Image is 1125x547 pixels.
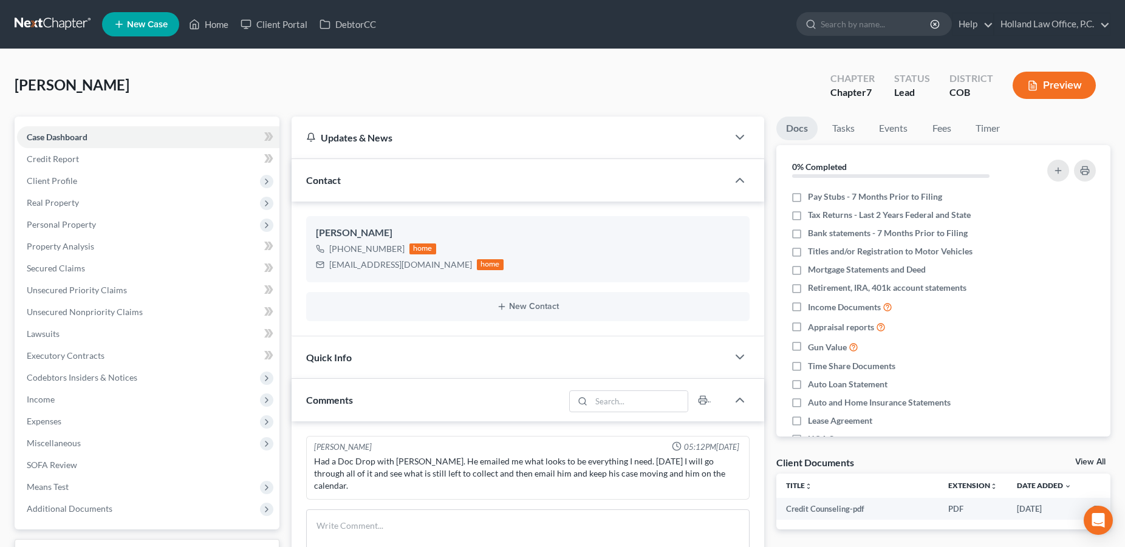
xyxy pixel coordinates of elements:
span: [PERSON_NAME] [15,76,129,93]
i: unfold_more [990,483,997,490]
a: SOFA Review [17,454,279,476]
span: Executory Contracts [27,350,104,361]
td: PDF [939,498,1007,520]
span: Real Property [27,197,79,208]
div: Open Intercom Messenger [1084,506,1113,535]
button: New Contact [316,302,740,311]
span: Mortgage Statements and Deed [808,263,926,276]
span: Titles and/or Registration to Motor Vehicles [808,245,973,257]
a: Fees [922,117,961,140]
a: Date Added expand_more [1017,481,1072,490]
i: expand_more [1064,483,1072,490]
span: Comments [306,394,353,406]
div: home [477,259,504,270]
a: Holland Law Office, P.C. [994,13,1110,35]
span: Income [27,394,55,404]
span: Tax Returns - Last 2 Years Federal and State [808,209,971,221]
a: Unsecured Priority Claims [17,279,279,301]
a: Credit Report [17,148,279,170]
span: Unsecured Priority Claims [27,285,127,295]
span: Auto Loan Statement [808,378,887,390]
a: Executory Contracts [17,345,279,367]
td: [DATE] [1007,498,1081,520]
span: Lawsuits [27,328,60,339]
input: Search by name... [821,13,932,35]
span: Time Share Documents [808,360,895,372]
a: Client Portal [234,13,313,35]
a: Titleunfold_more [786,481,812,490]
span: Personal Property [27,219,96,229]
div: home [409,243,436,254]
a: Case Dashboard [17,126,279,148]
div: Updates & News [306,131,713,144]
span: Case Dashboard [27,132,87,142]
span: 7 [866,86,872,98]
div: District [949,72,993,86]
span: Credit Report [27,154,79,164]
button: Preview [1013,72,1096,99]
div: [PERSON_NAME] [316,226,740,240]
div: Lead [894,86,930,100]
span: Property Analysis [27,241,94,251]
td: Credit Counseling-pdf [776,498,939,520]
span: Unsecured Nonpriority Claims [27,307,143,317]
a: Extensionunfold_more [948,481,997,490]
span: New Case [127,20,168,29]
div: Had a Doc Drop with [PERSON_NAME]. He emailed me what looks to be everything I need. [DATE] I wil... [314,455,742,492]
a: Unsecured Nonpriority Claims [17,301,279,323]
span: Codebtors Insiders & Notices [27,372,137,382]
span: 05:12PM[DATE] [684,441,739,453]
span: Expenses [27,416,61,426]
span: Income Documents [808,301,881,313]
span: Retirement, IRA, 401k account statements [808,282,966,294]
a: Home [183,13,234,35]
span: Client Profile [27,175,77,186]
span: Quick Info [306,352,352,363]
div: Client Documents [776,456,854,469]
input: Search... [592,391,688,412]
i: unfold_more [805,483,812,490]
span: Contact [306,174,341,186]
span: SOFA Review [27,460,77,470]
div: [EMAIL_ADDRESS][DOMAIN_NAME] [329,259,472,271]
span: Lease Agreement [808,415,872,427]
a: Lawsuits [17,323,279,345]
span: Appraisal reports [808,321,874,333]
div: COB [949,86,993,100]
span: Additional Documents [27,503,112,514]
a: View All [1075,458,1106,466]
div: Status [894,72,930,86]
span: Secured Claims [27,263,85,273]
a: Help [952,13,993,35]
span: Means Test [27,481,69,492]
strong: 0% Completed [792,161,847,172]
a: Secured Claims [17,257,279,279]
div: Chapter [830,86,875,100]
a: Property Analysis [17,236,279,257]
span: Pay Stubs - 7 Months Prior to Filing [808,191,942,203]
span: Gun Value [808,341,847,353]
span: Miscellaneous [27,438,81,448]
span: HOA Statement [808,433,868,445]
a: Events [869,117,917,140]
a: Docs [776,117,818,140]
div: Chapter [830,72,875,86]
a: Tasks [822,117,864,140]
div: [PHONE_NUMBER] [329,243,405,255]
span: Auto and Home Insurance Statements [808,396,951,409]
a: DebtorCC [313,13,382,35]
a: Timer [966,117,1010,140]
div: [PERSON_NAME] [314,441,372,453]
span: Bank statements - 7 Months Prior to Filing [808,227,968,239]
